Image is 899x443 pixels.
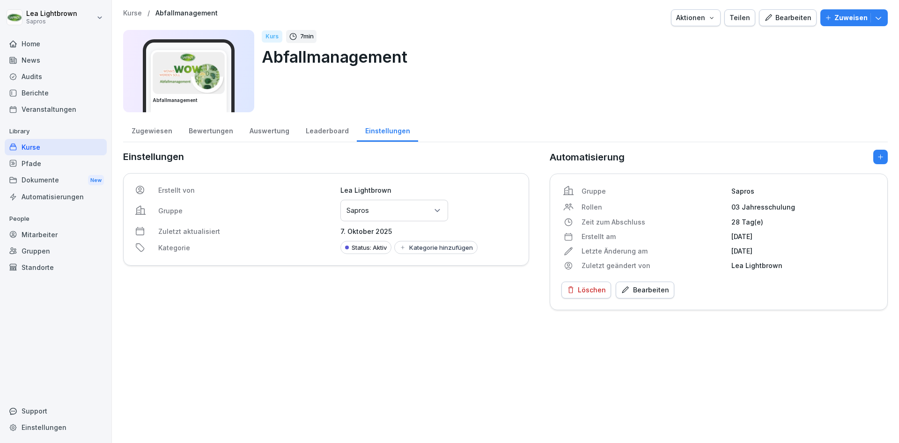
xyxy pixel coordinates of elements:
p: Zuweisen [834,13,868,23]
a: Mitarbeiter [5,226,107,243]
p: Automatisierung [550,150,625,164]
p: Library [5,124,107,139]
div: Bearbeiten [764,13,811,23]
div: Löschen [567,285,606,295]
p: Zeit zum Abschluss [582,217,726,227]
p: 03 Jahresschulung [731,202,876,212]
a: DokumenteNew [5,172,107,189]
a: Veranstaltungen [5,101,107,117]
div: Teilen [730,13,750,23]
p: Lea Lightbrown [731,261,876,270]
a: Home [5,36,107,52]
p: People [5,211,107,226]
a: Pfade [5,155,107,172]
a: Bewertungen [180,118,241,142]
p: Sapros [26,18,77,25]
a: Einstellungen [5,419,107,436]
div: Support [5,403,107,419]
p: / [147,9,150,17]
a: Audits [5,68,107,85]
div: New [88,175,104,186]
a: Kurse [5,139,107,155]
p: Abfallmanagement [262,45,880,69]
button: Bearbeiten [759,9,817,26]
p: Einstellungen [123,150,529,164]
a: Standorte [5,259,107,276]
a: Automatisierungen [5,189,107,205]
p: Sapros [731,186,876,196]
p: Lea Lightbrown [340,185,517,195]
div: Bearbeiten [621,285,669,295]
p: Gruppe [582,186,726,196]
button: Aktionen [671,9,721,26]
h3: Abfallmanagement [153,97,225,104]
button: Bearbeiten [616,282,674,298]
p: Erstellt am [582,232,726,241]
p: Zuletzt aktualisiert [158,226,335,236]
p: Gruppe [158,206,335,216]
a: Einstellungen [357,118,418,142]
p: Zuletzt geändert von [582,261,726,270]
a: Abfallmanagement [155,9,218,17]
p: Kategorie [158,243,335,253]
p: 7 min [300,32,314,41]
p: 28 Tag(e) [731,217,876,227]
p: Letzte Änderung am [582,246,726,256]
div: Dokumente [5,172,107,189]
button: Zuweisen [820,9,888,26]
p: [DATE] [731,232,876,241]
div: Aktionen [676,13,715,23]
img: cq4jyt4aaqekzmgfzoj6qg9r.png [153,52,224,94]
a: Berichte [5,85,107,101]
a: Leaderboard [297,118,357,142]
button: Kategorie hinzufügen [394,241,478,254]
a: News [5,52,107,68]
div: Status: Aktiv [340,241,391,254]
a: Auswertung [241,118,297,142]
div: Kategorie hinzufügen [399,244,473,251]
p: [DATE] [731,246,876,256]
p: Rollen [582,202,726,212]
p: 7. Oktober 2025 [340,226,517,236]
a: Zugewiesen [123,118,180,142]
button: Teilen [724,9,755,26]
a: Gruppen [5,243,107,259]
p: Erstellt von [158,185,335,195]
p: Lea Lightbrown [26,10,77,18]
a: Kurse [123,9,142,17]
button: Löschen [561,282,611,298]
p: Sapros [346,206,369,215]
div: Kurs [262,30,282,43]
